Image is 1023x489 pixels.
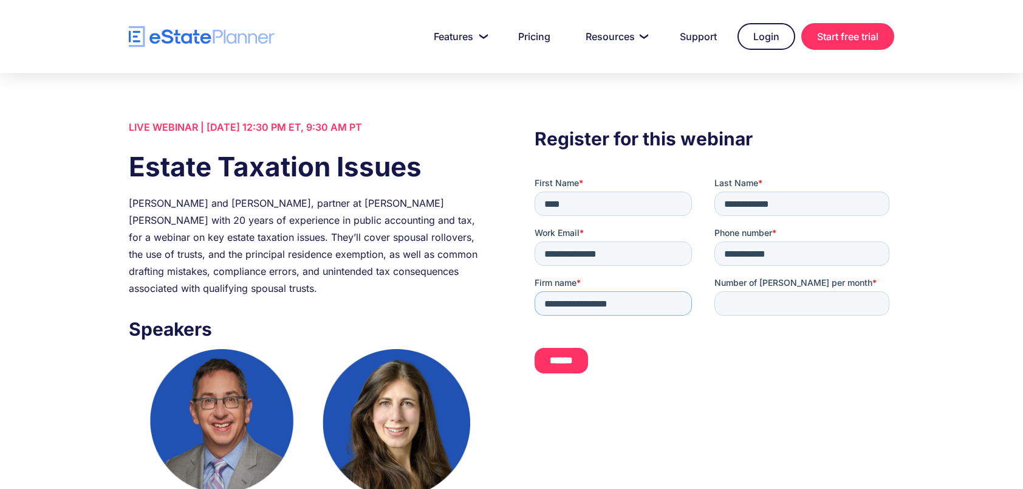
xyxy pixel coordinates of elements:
[129,26,275,47] a: home
[535,125,894,153] h3: Register for this webinar
[571,24,659,49] a: Resources
[801,23,894,50] a: Start free trial
[129,195,488,297] div: [PERSON_NAME] and [PERSON_NAME], partner at [PERSON_NAME] [PERSON_NAME] with 20 years of experien...
[419,24,498,49] a: Features
[535,177,894,383] iframe: Form 0
[129,119,488,136] div: LIVE WEBINAR | [DATE] 12:30 PM ET, 9:30 AM PT
[665,24,731,49] a: Support
[129,315,488,343] h3: Speakers
[737,23,795,50] a: Login
[504,24,565,49] a: Pricing
[129,148,488,186] h1: Estate Taxation Issues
